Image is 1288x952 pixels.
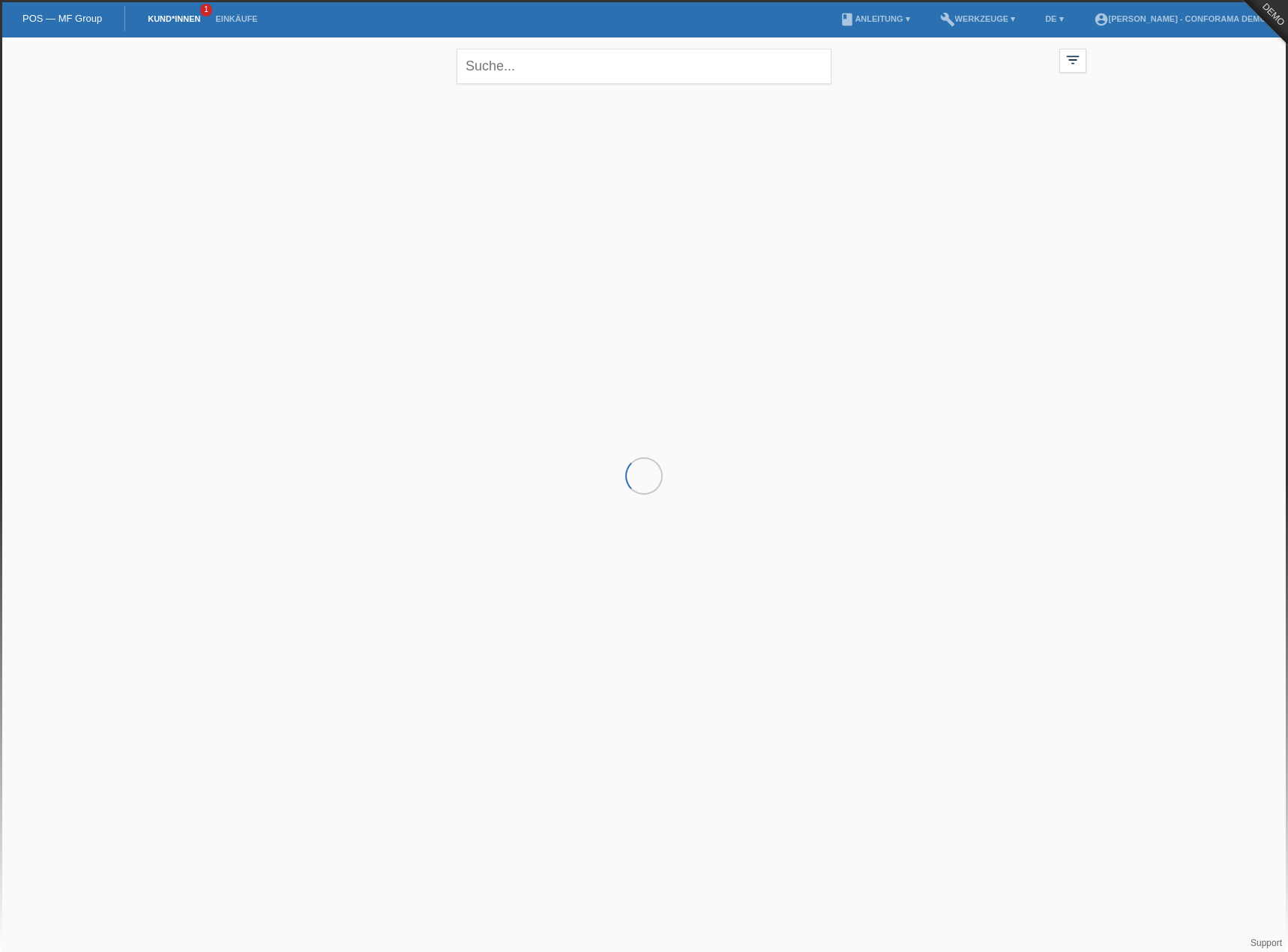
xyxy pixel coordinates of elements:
a: DE ▾ [1038,14,1071,23]
a: buildWerkzeuge ▾ [933,14,1023,23]
a: bookAnleitung ▾ [832,14,917,23]
span: 1 [200,4,212,16]
a: account_circle[PERSON_NAME] - Conforama Demo ▾ [1086,14,1281,23]
i: build [940,12,955,27]
a: Kund*innen [140,14,208,23]
a: POS — MF Group [22,13,102,24]
input: Suche... [457,49,831,84]
i: book [840,12,855,27]
a: Support [1251,938,1282,948]
a: Einkäufe [208,14,265,23]
i: account_circle [1094,12,1109,27]
i: filter_list [1065,52,1081,68]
